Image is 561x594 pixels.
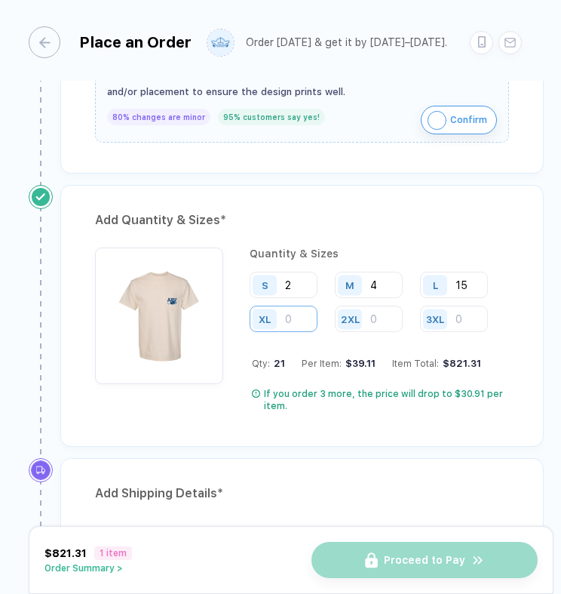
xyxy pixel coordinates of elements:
[262,279,268,291] div: S
[421,106,497,134] button: iconConfirm
[264,388,509,412] div: If you order 3 more, the price will drop to $30.91 per item.
[433,279,438,291] div: L
[439,358,481,369] div: $821.31
[342,358,376,369] div: $39.11
[428,111,446,130] img: icon
[218,109,325,125] div: 95% customers say yes!
[426,313,444,325] div: 3XL
[44,563,132,574] button: Order Summary >
[107,109,210,125] div: 80% changes are minor
[392,358,481,369] div: Item Total:
[246,36,447,49] div: Order [DATE] & get it by [DATE]–[DATE].
[345,279,354,291] div: M
[341,313,360,325] div: 2XL
[107,63,497,101] div: I give your art team permission to make minor changes to image quality, size, and/or placement to...
[94,546,132,560] span: 1 item
[252,358,285,369] div: Qty:
[450,108,487,132] span: Confirm
[207,29,234,56] img: user profile
[44,547,87,559] span: $821.31
[103,255,216,368] img: 7a486fca-a931-4bf4-9678-337a68baa5e8_nt_front_1746908814321.jpg
[95,482,509,506] div: Add Shipping Details
[259,313,271,325] div: XL
[79,33,192,51] div: Place an Order
[302,358,376,369] div: Per Item:
[250,248,509,260] div: Quantity & Sizes
[270,358,285,369] span: 21
[95,208,509,232] div: Add Quantity & Sizes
